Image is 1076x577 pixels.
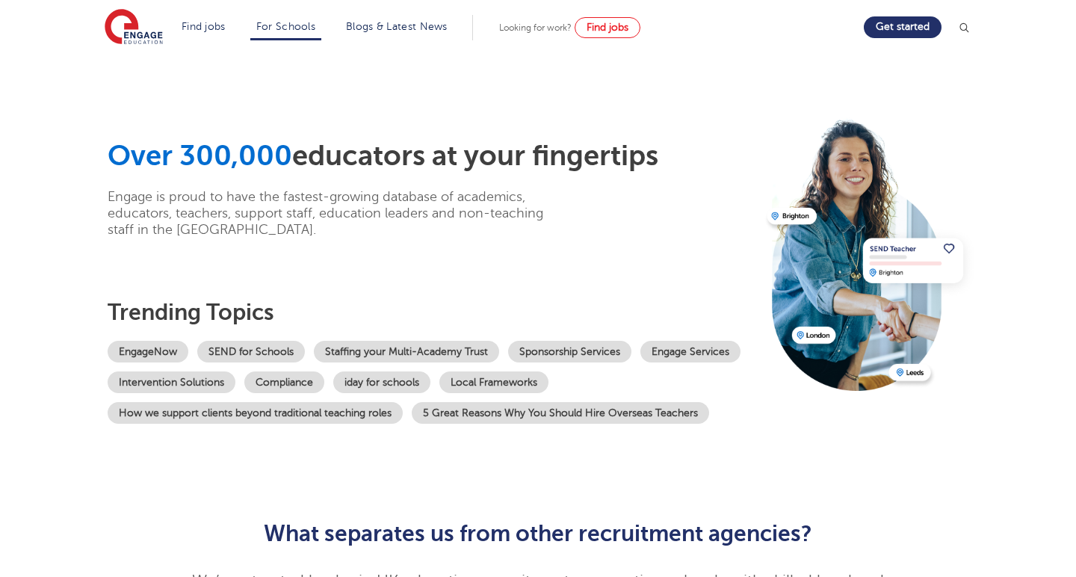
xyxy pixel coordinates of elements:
[108,371,235,393] a: Intervention Solutions
[508,341,631,362] a: Sponsorship Services
[864,16,941,38] a: Get started
[172,521,905,546] h2: What separates us from other recruitment agencies?
[499,22,572,33] span: Looking for work?
[587,22,628,33] span: Find jobs
[108,188,567,238] p: Engage is proud to have the fastest-growing database of academics, educators, teachers, support s...
[256,21,315,32] a: For Schools
[108,139,756,173] h1: educators at your fingertips
[197,341,305,362] a: SEND for Schools
[314,341,499,362] a: Staffing your Multi-Academy Trust
[108,402,403,424] a: How we support clients beyond traditional teaching roles
[412,402,709,424] a: 5 Great Reasons Why You Should Hire Overseas Teachers
[346,21,448,32] a: Blogs & Latest News
[333,371,430,393] a: iday for schools
[640,341,740,362] a: Engage Services
[108,140,292,172] span: Over 300,000
[439,371,548,393] a: Local Frameworks
[105,9,163,46] img: Engage Education
[108,299,756,326] h3: Trending topics
[182,21,226,32] a: Find jobs
[108,341,188,362] a: EngageNow
[244,371,324,393] a: Compliance
[575,17,640,38] a: Find jobs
